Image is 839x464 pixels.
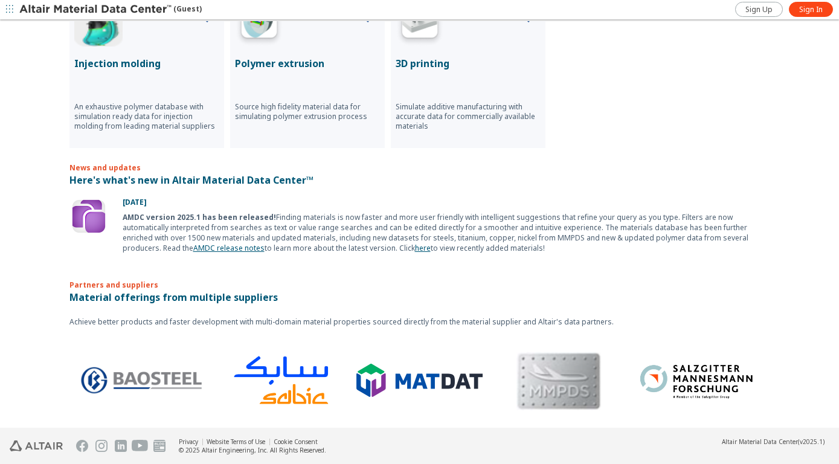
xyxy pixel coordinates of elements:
a: Sign In [789,2,833,17]
a: Privacy [179,437,198,446]
a: Sign Up [735,2,783,17]
p: Achieve better products and faster development with multi-domain material properties sourced dire... [69,317,770,327]
p: An exhaustive polymer database with simulation ready data for injection molding from leading mate... [74,102,219,131]
img: Logo - MatDat [356,364,483,397]
div: (v2025.1) [722,437,825,446]
p: Simulate additive manufacturing with accurate data for commercially available materials [396,102,541,131]
p: 3D printing [396,56,541,71]
a: Cookie Consent [274,437,318,446]
p: Partners and suppliers [69,260,770,290]
img: Logo - BaoSteel [79,366,205,395]
p: Polymer extrusion [235,56,380,71]
img: Altair Material Data Center [19,4,173,16]
p: [DATE] [123,197,770,207]
b: AMDC version 2025.1 has been released! [123,212,276,222]
img: Logo - Salzgitter [634,356,761,405]
p: Injection molding [74,56,219,71]
p: News and updates [69,163,770,173]
a: here [415,243,431,253]
img: MMPDS Logo [495,337,622,424]
img: Update Icon Software [69,197,108,236]
div: © 2025 Altair Engineering, Inc. All Rights Reserved. [179,446,326,454]
p: Source high fidelity material data for simulating polymer extrusion process [235,102,380,121]
span: Altair Material Data Center [722,437,798,446]
a: Website Terms of Use [207,437,265,446]
p: Here's what's new in Altair Material Data Center™ [69,173,770,187]
p: Material offerings from multiple suppliers [69,290,770,304]
img: Logo - Sabic [217,340,344,420]
span: Sign Up [745,5,773,14]
div: Finding materials is now faster and more user friendly with intelligent suggestions that refine y... [123,212,770,253]
span: Sign In [799,5,823,14]
div: (Guest) [19,4,202,16]
img: Altair Engineering [10,440,63,451]
a: AMDC release notes [193,243,265,253]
